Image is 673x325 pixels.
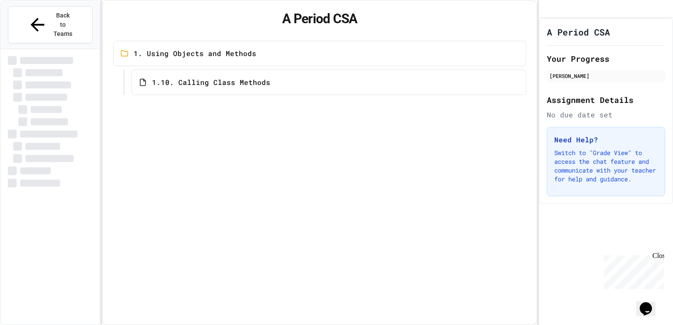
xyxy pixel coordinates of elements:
a: 1.10. Calling Class Methods [131,70,526,95]
h2: Your Progress [547,53,665,65]
iframe: chat widget [600,252,664,289]
div: No due date set [547,110,665,120]
iframe: chat widget [636,290,664,316]
span: 1. Using Objects and Methods [134,48,256,59]
span: 1.10. Calling Class Methods [152,77,270,88]
h2: Assignment Details [547,94,665,106]
h3: Need Help? [554,134,658,145]
h1: A Period CSA [547,26,610,38]
button: Back to Teams [8,6,92,43]
h1: A Period CSA [113,11,526,27]
div: [PERSON_NAME] [549,72,662,80]
p: Switch to "Grade View" to access the chat feature and communicate with your teacher for help and ... [554,148,658,184]
div: Chat with us now!Close [4,4,60,56]
span: Back to Teams [53,11,74,39]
